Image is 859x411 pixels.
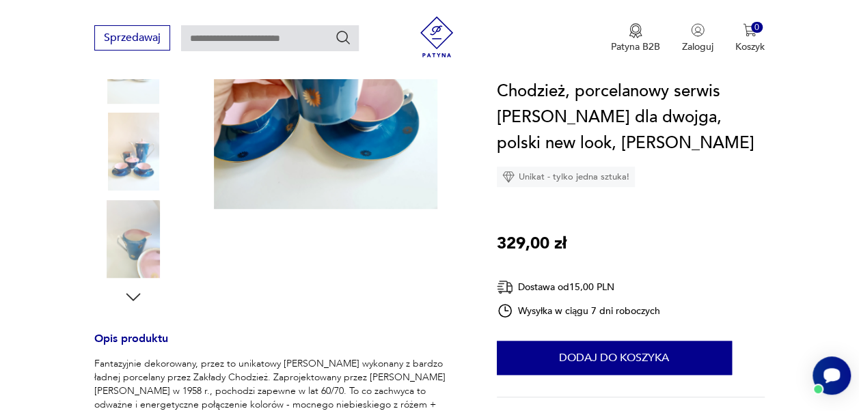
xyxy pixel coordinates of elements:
button: Szukaj [335,29,351,46]
div: 0 [751,22,763,33]
a: Ikona medaluPatyna B2B [611,23,660,53]
p: 329,00 zł [497,231,567,257]
img: Ikona koszyka [743,23,756,37]
img: Ikona diamentu [502,171,515,183]
button: Sprzedawaj [94,25,170,51]
button: Zaloguj [682,23,713,53]
h1: Chodzież, porcelanowy serwis [PERSON_NAME] dla dwojga, polski new look, [PERSON_NAME] [497,79,765,156]
div: Wysyłka w ciągu 7 dni roboczych [497,302,661,319]
img: Ikona medalu [629,23,642,38]
button: 0Koszyk [735,23,765,53]
div: Dostawa od 15,00 PLN [497,279,661,296]
button: Patyna B2B [611,23,660,53]
p: Koszyk [735,40,765,53]
p: Zaloguj [682,40,713,53]
img: Zdjęcie produktu Chodzież, porcelanowy serwis Elżbieta dla dwojga, polski new look, W. Górski [94,113,172,190]
div: Unikat - tylko jedna sztuka! [497,167,635,187]
button: Dodaj do koszyka [497,341,732,375]
img: Ikona dostawy [497,279,513,296]
img: Patyna - sklep z meblami i dekoracjami vintage [416,16,457,57]
a: Sprzedawaj [94,34,170,44]
p: Patyna B2B [611,40,660,53]
img: Ikonka użytkownika [691,23,705,37]
img: Zdjęcie produktu Chodzież, porcelanowy serwis Elżbieta dla dwojga, polski new look, W. Górski [94,200,172,278]
h3: Opis produktu [94,335,463,357]
iframe: Smartsupp widget button [813,356,851,395]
